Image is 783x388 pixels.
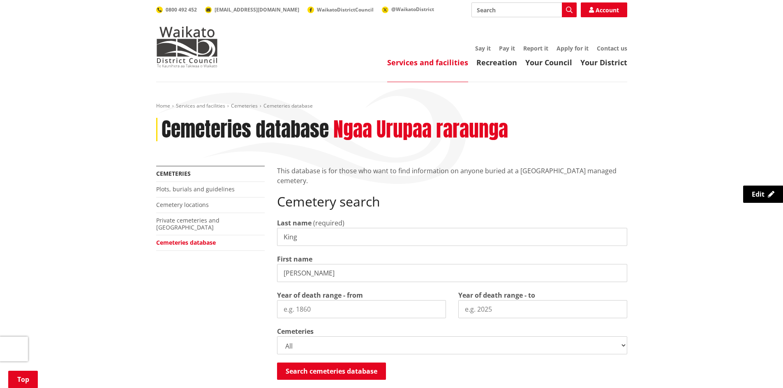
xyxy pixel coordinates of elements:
span: WaikatoDistrictCouncil [317,6,374,13]
a: Private cemeteries and [GEOGRAPHIC_DATA] [156,216,219,231]
a: Plots, burials and guidelines [156,185,235,193]
a: Say it [475,44,491,52]
button: Search cemeteries database [277,363,386,380]
a: Report it [523,44,548,52]
a: Recreation [476,57,517,67]
a: Your District [580,57,627,67]
span: Edit [752,190,765,199]
span: (required) [313,218,344,227]
span: [EMAIL_ADDRESS][DOMAIN_NAME] [215,6,299,13]
input: Search input [471,2,577,17]
a: [EMAIL_ADDRESS][DOMAIN_NAME] [205,6,299,13]
p: This database is for those who want to find information on anyone buried at a [GEOGRAPHIC_DATA] m... [277,166,627,186]
h1: Cemeteries database [162,118,329,142]
a: @WaikatoDistrict [382,6,434,13]
a: Your Council [525,57,572,67]
input: e.g. 2025 [458,300,627,318]
a: Account [581,2,627,17]
img: Waikato District Council - Te Kaunihera aa Takiwaa o Waikato [156,26,218,67]
label: Cemeteries [277,326,314,336]
a: Pay it [499,44,515,52]
a: Top [8,371,38,388]
input: e.g. Smith [277,228,627,246]
input: e.g. 1860 [277,300,446,318]
span: Cemeteries database [263,102,313,109]
a: WaikatoDistrictCouncil [307,6,374,13]
a: Contact us [597,44,627,52]
a: Cemeteries database [156,239,216,246]
span: 0800 492 452 [166,6,197,13]
a: Cemetery locations [156,201,209,209]
h2: Ngaa Urupaa raraunga [333,118,508,142]
a: Cemeteries [156,170,191,177]
a: Edit [743,186,783,203]
span: @WaikatoDistrict [391,6,434,13]
input: e.g. John [277,264,627,282]
nav: breadcrumb [156,103,627,110]
a: Cemeteries [231,102,258,109]
label: Last name [277,218,312,228]
a: Services and facilities [176,102,225,109]
a: 0800 492 452 [156,6,197,13]
label: Year of death range - to [458,290,535,300]
label: First name [277,254,312,264]
a: Apply for it [557,44,589,52]
a: Services and facilities [387,57,468,67]
a: Home [156,102,170,109]
iframe: Messenger Launcher [745,354,775,383]
label: Year of death range - from [277,290,363,300]
h2: Cemetery search [277,194,627,209]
